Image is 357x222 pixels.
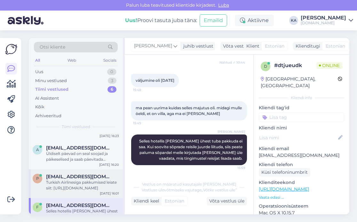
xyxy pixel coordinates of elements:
span: p [36,176,39,181]
div: Arhiveeritud [35,113,61,119]
input: Lisa nimi [259,134,337,141]
p: Klienditeekond [259,179,344,186]
input: Lisa tag [259,112,344,122]
span: 15:48 [133,88,157,92]
span: Estonian [165,198,184,204]
span: Online [316,62,342,69]
div: Võta vestlus üle [220,42,261,50]
p: Operatsioonisüsteem [259,203,344,210]
div: juhib vestlust [181,43,213,50]
div: Kõik [35,104,44,110]
span: a [36,147,39,152]
span: Luba [216,2,231,8]
span: anderoalamets200404@gmail.com [46,145,113,151]
a: [URL][DOMAIN_NAME] [259,186,309,192]
div: Klienditugi [293,43,320,50]
b: Uus! [125,17,137,23]
div: All [34,56,41,65]
span: d [264,64,267,69]
div: Selles hotellis [PERSON_NAME] ühest tuba pakkuda ei saa. Kui soovite sõprade reisile juurde liitu... [46,208,119,220]
span: Estonian [265,43,284,50]
div: Turkish Airlinesiga pakkumised leiate siit: [URL][DOMAIN_NAME] [46,180,119,191]
span: piretkreis@gmail.com [46,174,113,180]
span: [PERSON_NAME] [218,129,245,134]
p: Kliendi tag'id [259,104,344,111]
i: „Võtke vestlus üle” [202,188,237,192]
div: Proovi tasuta juba täna: [125,17,197,24]
div: Kliendi keel [131,198,159,204]
div: Kliendi info [259,95,344,101]
div: 0 [107,69,116,75]
span: Vestluse ülevõtmiseks vajutage [142,188,237,192]
div: # dtjueudk [274,62,316,69]
img: Askly Logo [5,43,17,55]
span: 15:49 [133,121,157,126]
div: [DATE] 16:23 [99,134,119,138]
span: väljumine oli [DATE] [136,78,174,83]
p: Kliendi email [259,145,344,152]
div: Uus [35,69,43,75]
div: [PERSON_NAME] [301,15,346,20]
span: frankosula@gmail.com [46,203,113,208]
span: 15:59 [221,165,245,170]
span: Tiimi vestlused [62,124,90,130]
button: Emailid [200,14,227,27]
div: [GEOGRAPHIC_DATA], [GEOGRAPHIC_DATA] [261,76,338,89]
span: Estonian [326,43,345,50]
div: Web [66,56,77,65]
div: Aktiivne [235,15,274,26]
div: Minu vestlused [35,78,67,84]
div: Socials [102,56,118,65]
div: 6 [107,86,116,93]
span: ma pean uurima kuidas selles majutus oli. midagi mulle öeldi, et on villa, aga ma ei [PERSON_NAME] [136,105,243,116]
span: [PERSON_NAME] [134,42,172,50]
span: Nähtud ✓ 10:44 [219,60,245,65]
div: Klient [244,43,259,50]
p: [EMAIL_ADDRESS][DOMAIN_NAME] [259,152,344,159]
div: 3 [108,78,116,84]
div: Võta vestlus üle [207,197,247,205]
p: Kliendi nimi [259,125,344,131]
div: Üldiselt päevad on seal soojad ja päikeselised ja saab päevitada [PERSON_NAME]. Õhtud võivad olla... [46,151,119,162]
div: AI Assistent [35,95,59,102]
span: Vestlus on määratud kasutajale [PERSON_NAME] [142,182,236,187]
div: KA [289,16,298,25]
p: Vaata edasi ... [259,195,344,200]
p: Kliendi telefon [259,161,344,168]
div: [DOMAIN_NAME] [301,20,346,26]
p: Mac OS X 10.15.7 [259,210,344,216]
div: Tiimi vestlused [35,86,68,93]
span: Selles hotellis [PERSON_NAME] ühest tuba pakkuda ei saa. Kui soovite sõprade reisile juurde liitu... [139,139,243,161]
div: [DATE] 16:01 [100,191,119,196]
div: Küsi telefoninumbrit [259,168,310,177]
div: [DATE] 16:20 [99,162,119,167]
span: f [36,205,39,210]
span: Otsi kliente [40,44,65,50]
a: [PERSON_NAME][DOMAIN_NAME] [301,15,353,26]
